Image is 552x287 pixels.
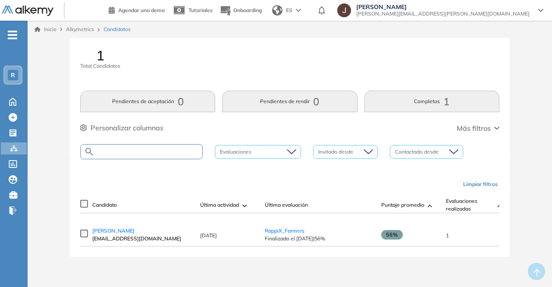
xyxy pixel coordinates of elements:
a: Agendar una demo [109,4,165,15]
span: Alkymetrics [66,26,94,32]
span: ES [286,6,292,14]
span: [EMAIL_ADDRESS][DOMAIN_NAME] [92,235,191,243]
img: [missing "en.ARROW_ALT" translation] [242,205,247,207]
span: Última evaluación [265,201,308,209]
span: Evaluaciones realizadas [446,197,494,213]
span: Tutoriales [188,7,213,13]
span: 1 [96,48,104,62]
button: Pendientes de rendir0 [222,91,357,112]
span: Agendar una demo [118,7,165,13]
button: Completos1 [364,91,499,112]
span: Más filtros [457,123,491,133]
span: 56% [381,230,403,240]
button: Más filtros [457,123,499,133]
img: [missing "en.ARROW_ALT" translation] [428,205,432,207]
span: Onboarding [233,7,262,13]
i: - [8,34,17,36]
button: Limpiar filtros [460,177,501,192]
button: Pendientes de aceptación0 [80,91,215,112]
span: [PERSON_NAME] [92,227,135,234]
a: [PERSON_NAME] [92,227,191,235]
span: Total Candidatos [80,62,120,70]
img: arrow [296,9,301,12]
img: [missing "en.ARROW_ALT" translation] [498,205,502,207]
img: Logo [2,6,53,16]
span: [PERSON_NAME] [356,3,530,10]
span: [DATE] [200,232,217,239]
span: Finalizado el [DATE] | 56% [265,235,373,243]
a: Inicio [34,25,56,33]
img: SEARCH_ALT [84,146,94,157]
span: Candidatos [103,25,131,33]
span: Última actividad [200,201,239,209]
span: [PERSON_NAME][EMAIL_ADDRESS][PERSON_NAME][DOMAIN_NAME] [356,10,530,17]
button: Personalizar columnas [80,123,163,133]
span: Personalizar columnas [91,123,163,133]
span: R [11,72,15,79]
a: RappiX_Farmers [265,227,304,234]
img: world [272,5,282,16]
span: 1 [446,232,449,239]
span: Puntaje promedio [381,201,424,209]
button: Onboarding [220,1,262,20]
span: Candidato [92,201,117,209]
